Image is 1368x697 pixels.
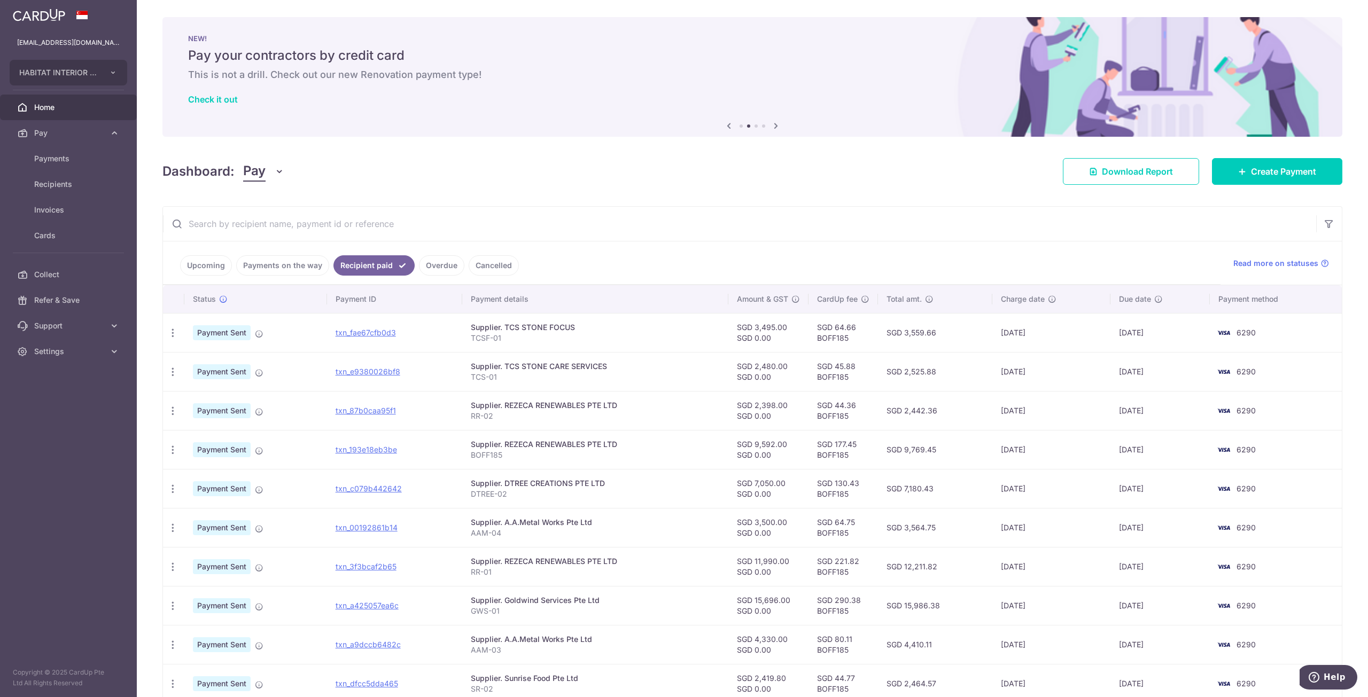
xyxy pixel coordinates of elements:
span: HABITAT INTERIOR PTE. LTD. [19,67,98,78]
span: Total amt. [887,294,922,304]
td: SGD 11,990.00 SGD 0.00 [728,547,809,586]
td: SGD 3,495.00 SGD 0.00 [728,313,809,352]
td: [DATE] [992,391,1110,430]
div: Supplier. A.A.Metal Works Pte Ltd [471,634,720,645]
td: [DATE] [1110,586,1209,625]
span: Payment Sent [193,442,251,457]
td: SGD 9,592.00 SGD 0.00 [728,430,809,469]
span: Payment Sent [193,559,251,574]
a: txn_3f3bcaf2b65 [336,562,397,571]
a: txn_193e18eb3be [336,445,397,454]
div: Supplier. REZECA RENEWABLES PTE LTD [471,400,720,411]
div: Supplier. A.A.Metal Works Pte Ltd [471,517,720,528]
td: SGD 177.45 BOFF185 [809,430,878,469]
a: Read more on statuses [1233,258,1329,269]
span: Download Report [1102,165,1173,178]
button: Pay [243,161,284,182]
a: Recipient paid [333,255,415,276]
a: txn_87b0caa95f1 [336,406,396,415]
span: 6290 [1237,367,1256,376]
td: SGD 3,564.75 [878,508,993,547]
span: Support [34,320,105,331]
td: [DATE] [1110,313,1209,352]
input: Search by recipient name, payment id or reference [163,207,1316,241]
p: TCS-01 [471,372,720,382]
img: Bank Card [1213,599,1234,612]
a: txn_dfcc5dda465 [336,679,398,688]
td: [DATE] [1110,391,1209,430]
span: Pay [34,128,105,138]
a: txn_00192861b14 [336,523,398,532]
th: Payment method [1210,285,1342,313]
img: Bank Card [1213,365,1234,378]
td: SGD 2,398.00 SGD 0.00 [728,391,809,430]
td: SGD 45.88 BOFF185 [809,352,878,391]
img: CardUp [13,9,65,21]
td: SGD 2,442.36 [878,391,993,430]
span: 6290 [1237,484,1256,493]
td: SGD 2,480.00 SGD 0.00 [728,352,809,391]
span: Settings [34,346,105,357]
span: 6290 [1237,328,1256,337]
img: Bank Card [1213,638,1234,651]
th: Payment ID [327,285,463,313]
span: Invoices [34,205,105,215]
a: Create Payment [1212,158,1342,185]
td: SGD 64.75 BOFF185 [809,508,878,547]
span: Payment Sent [193,676,251,691]
span: 6290 [1237,523,1256,532]
img: Bank Card [1213,560,1234,573]
span: Refer & Save [34,295,105,306]
span: Read more on statuses [1233,258,1318,269]
a: txn_a425057ea6c [336,601,399,610]
span: 6290 [1237,445,1256,454]
td: SGD 64.66 BOFF185 [809,313,878,352]
span: Payment Sent [193,598,251,613]
img: Bank Card [1213,326,1234,339]
td: [DATE] [1110,430,1209,469]
p: RR-01 [471,567,720,577]
div: Supplier. Sunrise Food Pte Ltd [471,673,720,684]
td: [DATE] [1110,625,1209,664]
span: 6290 [1237,679,1256,688]
div: Supplier. Goldwind Services Pte Ltd [471,595,720,606]
span: 6290 [1237,601,1256,610]
p: [EMAIL_ADDRESS][DOMAIN_NAME] [17,37,120,48]
td: SGD 4,410.11 [878,625,993,664]
td: [DATE] [992,430,1110,469]
td: SGD 2,525.88 [878,352,993,391]
a: txn_c079b442642 [336,484,402,493]
td: [DATE] [992,547,1110,586]
img: Bank Card [1213,443,1234,456]
td: [DATE] [1110,547,1209,586]
span: Payment Sent [193,403,251,418]
a: Payments on the way [236,255,329,276]
p: DTREE-02 [471,489,720,499]
span: 6290 [1237,640,1256,649]
span: Home [34,102,105,113]
img: Renovation banner [162,17,1342,137]
span: Payment Sent [193,481,251,496]
td: [DATE] [992,586,1110,625]
div: Supplier. TCS STONE FOCUS [471,322,720,333]
a: txn_e9380026bf8 [336,367,400,376]
td: SGD 290.38 BOFF185 [809,586,878,625]
a: Overdue [419,255,464,276]
span: Charge date [1001,294,1045,304]
p: AAM-04 [471,528,720,538]
p: NEW! [188,34,1317,43]
td: SGD 44.36 BOFF185 [809,391,878,430]
span: Due date [1119,294,1151,304]
span: Payment Sent [193,325,251,340]
a: Upcoming [180,255,232,276]
h6: This is not a drill. Check out our new Renovation payment type! [188,68,1317,81]
td: SGD 221.82 BOFF185 [809,547,878,586]
td: [DATE] [992,313,1110,352]
img: Bank Card [1213,404,1234,417]
span: Amount & GST [737,294,788,304]
td: [DATE] [1110,508,1209,547]
a: txn_fae67cfb0d3 [336,328,396,337]
span: Cards [34,230,105,241]
td: SGD 9,769.45 [878,430,993,469]
a: Cancelled [469,255,519,276]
